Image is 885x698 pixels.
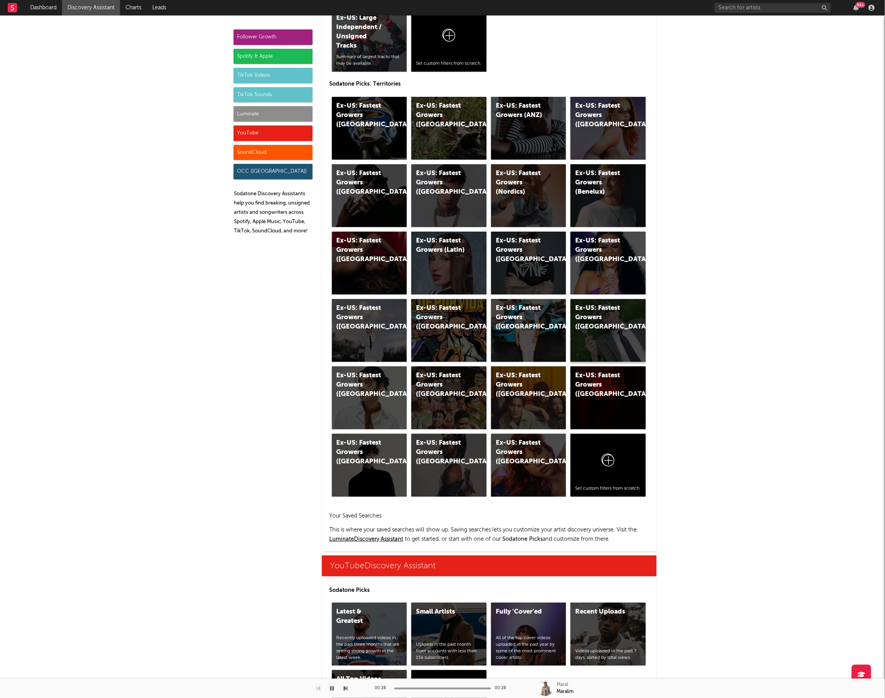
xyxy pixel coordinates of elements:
[853,5,859,11] button: 99+
[571,164,646,227] a: Ex-US: Fastest Growers (Benelux)
[234,126,313,141] div: YouTube
[491,603,566,665] a: Fully 'Cover'edAll of the top cover videos uploaded in the past year by some of the most prominen...
[416,60,482,67] div: Set custom filters from scratch.
[503,536,543,542] span: Sodatone Picks
[411,603,486,665] a: Small ArtistsUploads in the past month from accounts with less than 15k subscribers.
[416,304,469,332] div: Ex-US: Fastest Growers ([GEOGRAPHIC_DATA])
[496,101,548,120] div: Ex-US: Fastest Growers (ANZ)
[411,366,486,429] a: Ex-US: Fastest Growers ([GEOGRAPHIC_DATA])
[416,371,469,399] div: Ex-US: Fastest Growers ([GEOGRAPHIC_DATA])
[337,14,389,51] div: Ex-US: Large Independent / Unsigned Tracks
[575,371,628,399] div: Ex-US: Fastest Growers ([GEOGRAPHIC_DATA])
[575,304,628,332] div: Ex-US: Fastest Growers ([GEOGRAPHIC_DATA])
[496,371,548,399] div: Ex-US: Fastest Growers ([GEOGRAPHIC_DATA])
[375,684,390,693] div: 00:28
[416,169,469,197] div: Ex-US: Fastest Growers ([GEOGRAPHIC_DATA])
[496,635,562,661] div: All of the top cover videos uploaded in the past year by some of the most prominent cover artists.
[575,169,628,197] div: Ex-US: Fastest Growers (Benelux)
[571,434,646,497] a: Set custom filters from scratch.
[332,9,407,72] a: Ex-US: Large Independent / Unsigned TracksSummary of largest tracks that may be available.
[332,232,407,294] a: Ex-US: Fastest Growers ([GEOGRAPHIC_DATA])
[411,9,486,72] a: Set custom filters from scratch.
[332,366,407,429] a: Ex-US: Fastest Growers ([GEOGRAPHIC_DATA])
[234,87,313,103] div: TikTok Sounds
[495,684,510,693] div: 00:28
[234,164,313,179] div: OCC ([GEOGRAPHIC_DATA])
[496,438,548,466] div: Ex-US: Fastest Growers ([GEOGRAPHIC_DATA])
[337,675,389,684] div: All Top Videos
[234,29,313,45] div: Follower Growth
[332,97,407,160] a: Ex-US: Fastest Growers ([GEOGRAPHIC_DATA])
[571,299,646,362] a: Ex-US: Fastest Growers ([GEOGRAPHIC_DATA])
[571,366,646,429] a: Ex-US: Fastest Growers ([GEOGRAPHIC_DATA])
[491,232,566,294] a: Ex-US: Fastest Growers ([GEOGRAPHIC_DATA])
[234,106,313,122] div: Luminate
[322,555,656,576] a: YouTubeDiscovery Assistant
[337,304,389,332] div: Ex-US: Fastest Growers ([GEOGRAPHIC_DATA])
[332,164,407,227] a: Ex-US: Fastest Growers ([GEOGRAPHIC_DATA])
[416,607,469,617] div: Small Artists
[411,232,486,294] a: Ex-US: Fastest Growers (Latin)
[491,366,566,429] a: Ex-US: Fastest Growers ([GEOGRAPHIC_DATA])
[571,232,646,294] a: Ex-US: Fastest Growers ([GEOGRAPHIC_DATA])
[330,525,649,544] p: This is where your saved searches will show up. Saving searches lets you customize your artist di...
[337,438,389,466] div: Ex-US: Fastest Growers ([GEOGRAPHIC_DATA]/[GEOGRAPHIC_DATA]/[GEOGRAPHIC_DATA])
[234,189,313,236] p: Sodatone Discovery Assistants help you find breaking, unsigned artists and songwriters across Spo...
[575,101,628,129] div: Ex-US: Fastest Growers ([GEOGRAPHIC_DATA])
[557,681,569,688] div: Maral
[234,49,313,64] div: Spotify & Apple
[416,641,482,661] div: Uploads in the past month from accounts with less than 15k subscribers.
[491,434,566,497] a: Ex-US: Fastest Growers ([GEOGRAPHIC_DATA])
[337,101,389,129] div: Ex-US: Fastest Growers ([GEOGRAPHIC_DATA])
[416,101,469,129] div: Ex-US: Fastest Growers ([GEOGRAPHIC_DATA])
[411,97,486,160] a: Ex-US: Fastest Growers ([GEOGRAPHIC_DATA])
[416,236,469,255] div: Ex-US: Fastest Growers (Latin)
[234,68,313,83] div: TikTok Videos
[416,438,469,466] div: Ex-US: Fastest Growers ([GEOGRAPHIC_DATA])
[856,2,865,8] div: 99 +
[330,586,649,595] p: Sodatone Picks
[575,485,641,492] div: Set custom filters from scratch.
[337,236,389,264] div: Ex-US: Fastest Growers ([GEOGRAPHIC_DATA])
[332,434,407,497] a: Ex-US: Fastest Growers ([GEOGRAPHIC_DATA]/[GEOGRAPHIC_DATA]/[GEOGRAPHIC_DATA])
[715,3,831,13] input: Search for artists
[575,236,628,264] div: Ex-US: Fastest Growers ([GEOGRAPHIC_DATA])
[332,299,407,362] a: Ex-US: Fastest Growers ([GEOGRAPHIC_DATA])
[337,607,389,626] div: Latest & Greatest
[330,511,649,521] h2: Your Saved Searches
[571,603,646,665] a: Recent UploadsVideos uploaded in the past 7 days, sorted by total views.
[332,603,407,665] a: Latest & GreatestRecently uploaded videos in the past three months that are seeing strong growth ...
[491,164,566,227] a: Ex-US: Fastest Growers (Nordics)
[411,299,486,362] a: Ex-US: Fastest Growers ([GEOGRAPHIC_DATA])
[496,304,548,332] div: Ex-US: Fastest Growers ([GEOGRAPHIC_DATA]/[GEOGRAPHIC_DATA])
[337,371,389,399] div: Ex-US: Fastest Growers ([GEOGRAPHIC_DATA])
[337,54,402,67] div: Summary of largest tracks that may be available.
[575,607,628,617] div: Recent Uploads
[496,169,548,197] div: Ex-US: Fastest Growers (Nordics)
[234,145,313,160] div: SoundCloud
[337,169,389,197] div: Ex-US: Fastest Growers ([GEOGRAPHIC_DATA])
[330,536,404,542] a: LuminateDiscovery Assistant
[330,79,649,89] p: Sodatone Picks: Territories
[491,97,566,160] a: Ex-US: Fastest Growers (ANZ)
[557,688,574,695] div: Maralim
[491,299,566,362] a: Ex-US: Fastest Growers ([GEOGRAPHIC_DATA]/[GEOGRAPHIC_DATA])
[337,635,402,661] div: Recently uploaded videos in the past three months that are seeing strong growth in the latest week.
[496,236,548,264] div: Ex-US: Fastest Growers ([GEOGRAPHIC_DATA])
[496,607,548,617] div: Fully 'Cover'ed
[571,97,646,160] a: Ex-US: Fastest Growers ([GEOGRAPHIC_DATA])
[411,434,486,497] a: Ex-US: Fastest Growers ([GEOGRAPHIC_DATA])
[575,648,641,661] div: Videos uploaded in the past 7 days, sorted by total views.
[411,164,486,227] a: Ex-US: Fastest Growers ([GEOGRAPHIC_DATA])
